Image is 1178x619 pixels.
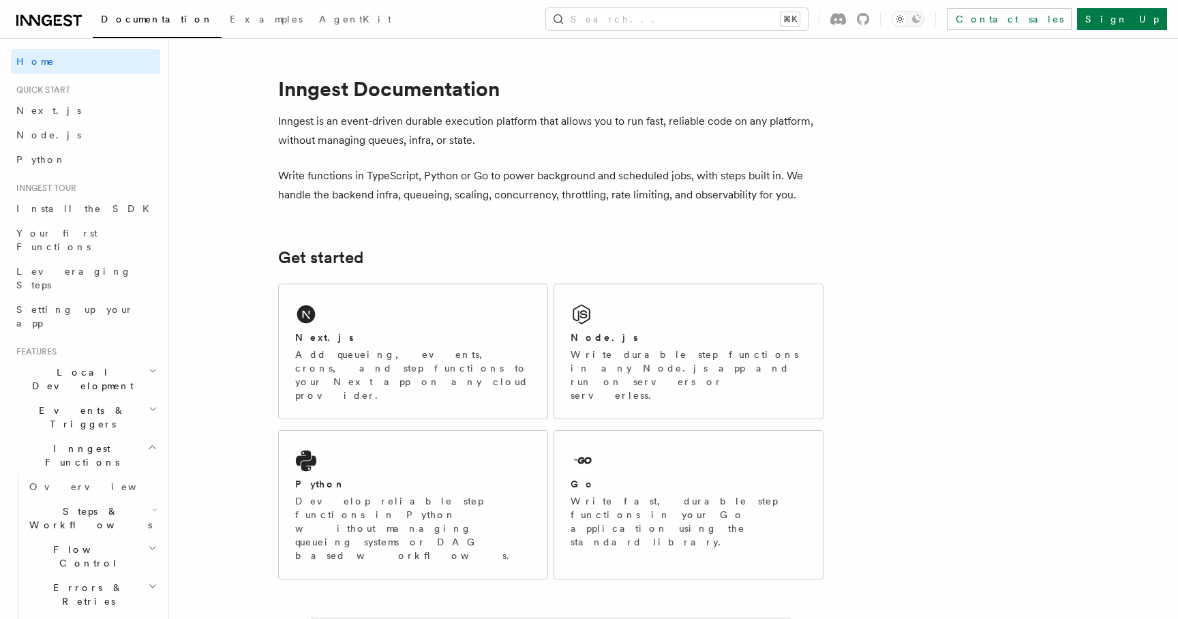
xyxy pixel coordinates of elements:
[571,331,638,344] h2: Node.js
[11,398,160,436] button: Events & Triggers
[16,130,81,140] span: Node.js
[24,499,160,537] button: Steps & Workflows
[546,8,808,30] button: Search...⌘K
[278,166,824,205] p: Write functions in TypeScript, Python or Go to power background and scheduled jobs, with steps bu...
[11,346,57,357] span: Features
[29,481,170,492] span: Overview
[571,494,806,549] p: Write fast, durable step functions in your Go application using the standard library.
[93,4,222,38] a: Documentation
[781,12,800,26] kbd: ⌘K
[311,4,399,37] a: AgentKit
[24,581,148,608] span: Errors & Retries
[947,8,1072,30] a: Contact sales
[24,575,160,614] button: Errors & Retries
[295,477,346,491] h2: Python
[278,248,363,267] a: Get started
[11,360,160,398] button: Local Development
[11,123,160,147] a: Node.js
[11,98,160,123] a: Next.js
[11,221,160,259] a: Your first Functions
[571,348,806,402] p: Write durable step functions in any Node.js app and run on servers or serverless.
[278,112,824,150] p: Inngest is an event-driven durable execution platform that allows you to run fast, reliable code ...
[554,430,824,579] a: GoWrite fast, durable step functions in your Go application using the standard library.
[11,404,149,431] span: Events & Triggers
[24,537,160,575] button: Flow Control
[1077,8,1167,30] a: Sign Up
[554,284,824,419] a: Node.jsWrite durable step functions in any Node.js app and run on servers or serverless.
[295,494,531,562] p: Develop reliable step functions in Python without managing queueing systems or DAG based workflows.
[16,203,157,214] span: Install the SDK
[11,85,70,95] span: Quick start
[11,147,160,172] a: Python
[295,331,354,344] h2: Next.js
[16,266,132,290] span: Leveraging Steps
[278,284,548,419] a: Next.jsAdd queueing, events, crons, and step functions to your Next app on any cloud provider.
[16,55,55,68] span: Home
[16,154,66,165] span: Python
[11,196,160,221] a: Install the SDK
[230,14,303,25] span: Examples
[24,504,152,532] span: Steps & Workflows
[24,543,148,570] span: Flow Control
[16,105,81,116] span: Next.js
[11,442,147,469] span: Inngest Functions
[11,49,160,74] a: Home
[278,76,824,101] h1: Inngest Documentation
[101,14,213,25] span: Documentation
[892,11,924,27] button: Toggle dark mode
[222,4,311,37] a: Examples
[11,259,160,297] a: Leveraging Steps
[11,365,149,393] span: Local Development
[11,297,160,335] a: Setting up your app
[319,14,391,25] span: AgentKit
[11,183,76,194] span: Inngest tour
[16,304,134,329] span: Setting up your app
[278,430,548,579] a: PythonDevelop reliable step functions in Python without managing queueing systems or DAG based wo...
[571,477,595,491] h2: Go
[295,348,531,402] p: Add queueing, events, crons, and step functions to your Next app on any cloud provider.
[11,436,160,474] button: Inngest Functions
[24,474,160,499] a: Overview
[16,228,97,252] span: Your first Functions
